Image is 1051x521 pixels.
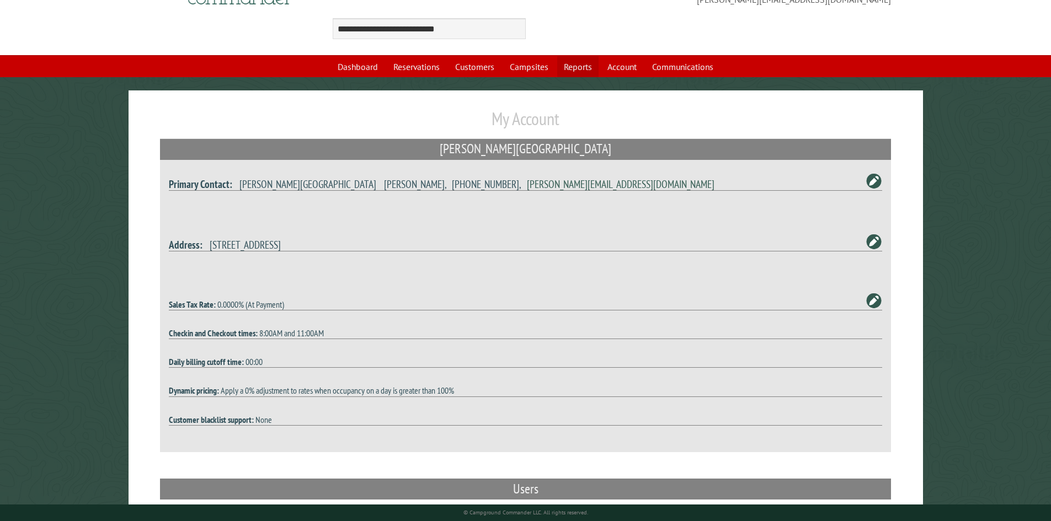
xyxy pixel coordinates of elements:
h2: Users [160,479,892,499]
small: © Campground Commander LLC. All rights reserved. [463,509,588,516]
strong: Primary Contact: [169,177,232,191]
span: 8:00AM and 11:00AM [259,327,324,339]
strong: Dynamic pricing: [169,385,219,396]
span: Apply a 0% adjustment to rates when occupancy on a day is greater than 100% [221,385,454,396]
strong: Daily billing cutoff time: [169,356,244,367]
span: [PERSON_NAME] [384,177,445,191]
strong: Address: [169,238,202,251]
span: [PERSON_NAME][GEOGRAPHIC_DATA] [239,177,376,191]
a: Reservations [387,56,446,77]
span: [PHONE_NUMBER] [452,177,519,191]
span: None [255,414,272,425]
strong: Checkin and Checkout times: [169,327,258,339]
h4: , , [169,178,883,191]
h2: [PERSON_NAME][GEOGRAPHIC_DATA] [160,139,892,160]
a: [PERSON_NAME][EMAIL_ADDRESS][DOMAIN_NAME] [527,177,714,191]
a: Dashboard [331,56,385,77]
a: Campsites [503,56,555,77]
h1: My Account [160,108,892,138]
strong: Sales Tax Rate: [169,299,216,310]
a: Reports [557,56,599,77]
span: [STREET_ADDRESS] [210,238,281,251]
a: Communications [645,56,720,77]
a: Account [601,56,643,77]
span: 0.0000% (At Payment) [217,299,284,310]
strong: Customer blacklist support: [169,414,254,425]
a: Customers [449,56,501,77]
span: 00:00 [246,356,263,367]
